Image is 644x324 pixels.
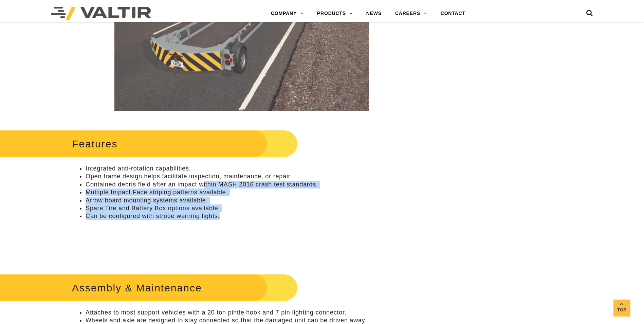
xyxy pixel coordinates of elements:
span: Top [613,306,630,314]
li: Multiple Impact Face striping patterns available. [86,188,411,196]
li: Open frame design helps facilitate inspection, maintenance, or repair. [86,173,411,180]
li: Arrow board mounting systems available. [86,197,411,204]
li: Attaches to most support vehicles with a 20 ton pintle hook and 7 pin lighting connector. [86,309,411,317]
li: Spare Tire and Battery Box options available. [86,204,411,212]
a: Top [613,300,630,317]
li: Can be configured with strobe warning lights. [86,212,411,220]
a: CAREERS [388,7,434,20]
a: NEWS [360,7,388,20]
a: COMPANY [264,7,310,20]
a: PRODUCTS [310,7,360,20]
a: CONTACT [434,7,472,20]
img: Valtir [51,7,151,20]
li: Integrated anti-rotation capabilities. [86,165,411,173]
li: Contained debris field after an impact within MASH 2016 crash test standards. [86,181,411,188]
